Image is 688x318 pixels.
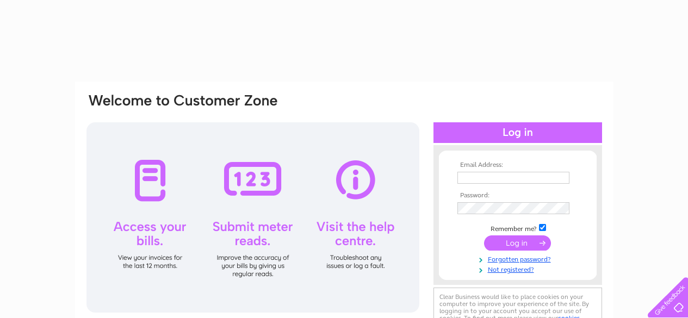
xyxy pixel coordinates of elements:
input: Submit [484,235,551,251]
th: Email Address: [455,161,581,169]
th: Password: [455,192,581,199]
a: Forgotten password? [457,253,581,264]
a: Not registered? [457,264,581,274]
td: Remember me? [455,222,581,233]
